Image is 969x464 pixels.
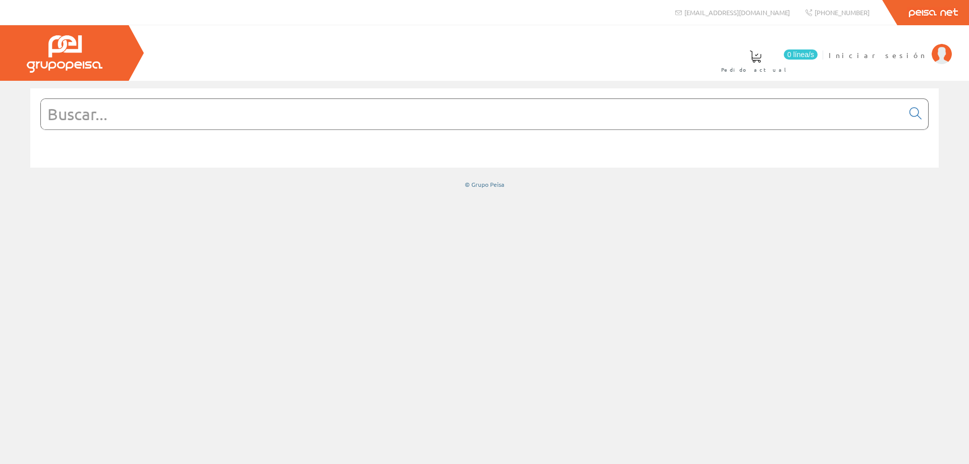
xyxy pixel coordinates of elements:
[784,49,818,60] span: 0 línea/s
[829,50,927,60] span: Iniciar sesión
[30,180,939,189] div: © Grupo Peisa
[684,8,790,17] span: [EMAIL_ADDRESS][DOMAIN_NAME]
[721,65,790,75] span: Pedido actual
[27,35,102,73] img: Grupo Peisa
[829,42,952,51] a: Iniciar sesión
[41,99,903,129] input: Buscar...
[815,8,870,17] span: [PHONE_NUMBER]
